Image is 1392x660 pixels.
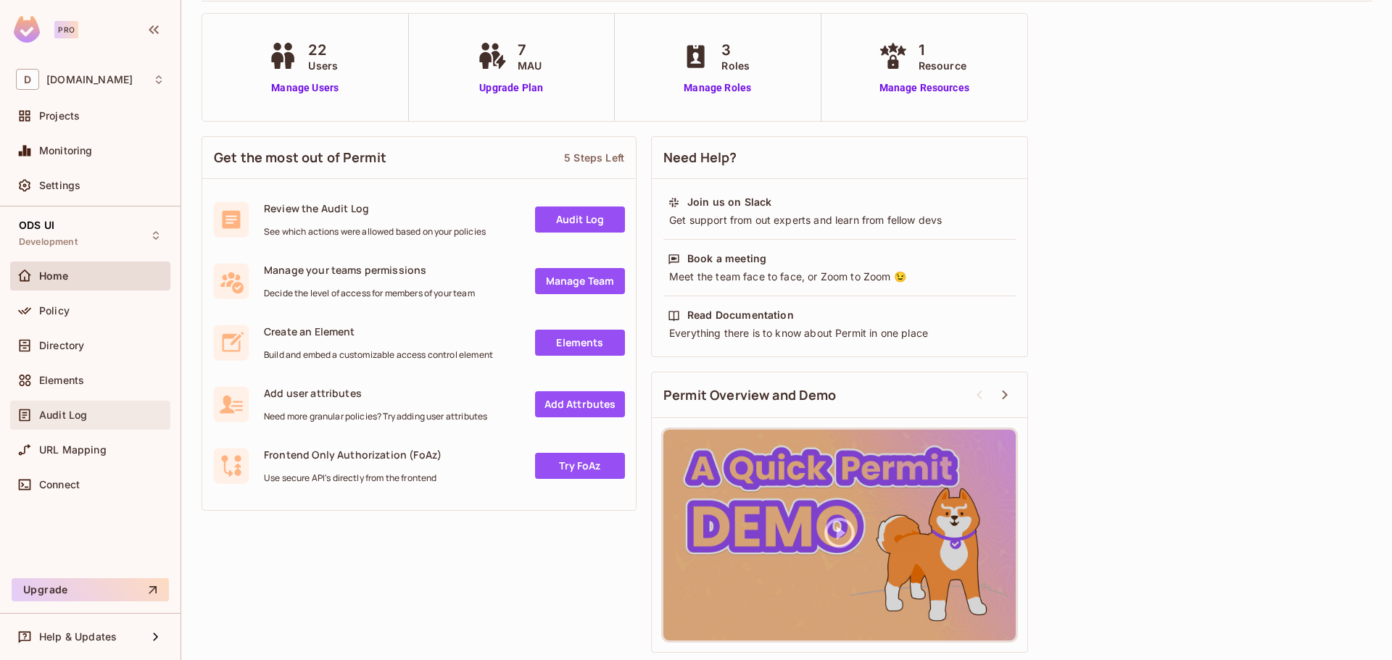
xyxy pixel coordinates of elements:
[264,226,486,238] span: See which actions were allowed based on your policies
[875,80,974,96] a: Manage Resources
[308,58,338,73] span: Users
[663,386,837,404] span: Permit Overview and Demo
[12,578,169,601] button: Upgrade
[564,151,624,164] div: 5 Steps Left
[678,80,757,96] a: Manage Roles
[535,268,625,294] a: Manage Team
[721,58,750,73] span: Roles
[919,39,966,61] span: 1
[16,69,39,90] span: D
[39,305,70,317] span: Policy
[264,411,487,422] span: Need more granular policies? Try adding user attributes
[668,213,1011,227] div: Get support from out experts and learn from fellow devs
[265,80,345,96] a: Manage Users
[264,472,442,484] span: Use secure API's directly from the frontend
[687,195,771,209] div: Join us on Slack
[264,263,475,277] span: Manage your teams permissions
[721,39,750,61] span: 3
[308,39,338,61] span: 22
[474,80,549,96] a: Upgrade Plan
[39,375,84,386] span: Elements
[264,325,493,338] span: Create an Element
[39,631,117,643] span: Help & Updates
[518,39,542,61] span: 7
[535,206,625,233] a: Audit Log
[39,270,69,282] span: Home
[39,444,107,456] span: URL Mapping
[39,479,80,490] span: Connect
[535,453,625,479] a: Try FoAz
[19,236,78,248] span: Development
[535,330,625,356] a: Elements
[264,201,486,215] span: Review the Audit Log
[14,16,40,43] img: SReyMgAAAABJRU5ErkJggg==
[264,349,493,361] span: Build and embed a customizable access control element
[687,308,794,322] div: Read Documentation
[214,149,386,167] span: Get the most out of Permit
[39,145,93,156] span: Monitoring
[19,220,54,231] span: ODS UI
[535,391,625,417] a: Add Attrbutes
[264,386,487,400] span: Add user attributes
[518,58,542,73] span: MAU
[668,270,1011,284] div: Meet the team face to face, or Zoom to Zoom 😉
[663,149,737,167] span: Need Help?
[264,448,442,461] span: Frontend Only Authorization (FoAz)
[39,409,87,421] span: Audit Log
[39,340,84,351] span: Directory
[39,180,80,191] span: Settings
[687,251,766,266] div: Book a meeting
[919,58,966,73] span: Resource
[264,288,475,299] span: Decide the level of access for members of your team
[39,110,80,122] span: Projects
[46,74,133,85] span: Workspace: deacero.com
[668,326,1011,341] div: Everything there is to know about Permit in one place
[54,21,78,38] div: Pro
